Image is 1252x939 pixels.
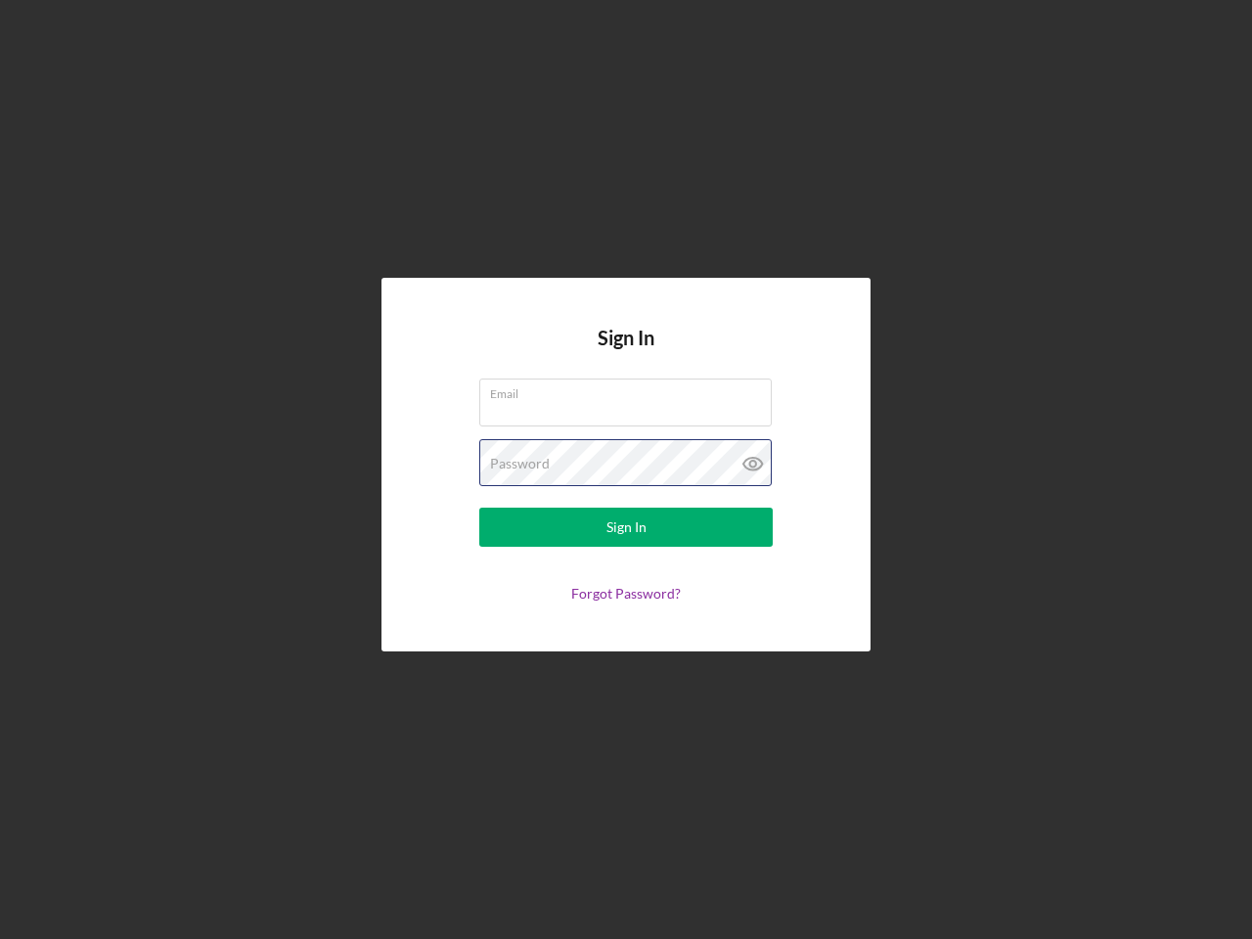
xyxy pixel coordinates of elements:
[479,508,773,547] button: Sign In
[606,508,647,547] div: Sign In
[490,380,772,401] label: Email
[598,327,654,379] h4: Sign In
[490,456,550,471] label: Password
[571,585,681,602] a: Forgot Password?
